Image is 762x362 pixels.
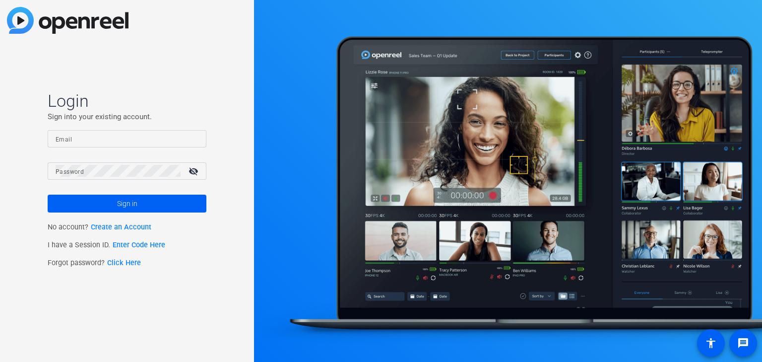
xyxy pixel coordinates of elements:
[56,168,84,175] mat-label: Password
[48,241,165,249] span: I have a Session ID.
[48,90,206,111] span: Login
[113,241,165,249] a: Enter Code Here
[48,223,151,231] span: No account?
[107,259,141,267] a: Click Here
[91,223,151,231] a: Create an Account
[705,337,717,349] mat-icon: accessibility
[56,136,72,143] mat-label: Email
[48,195,206,213] button: Sign in
[183,164,206,178] mat-icon: visibility_off
[737,337,749,349] mat-icon: message
[48,259,141,267] span: Forgot password?
[7,7,128,34] img: blue-gradient.svg
[48,111,206,122] p: Sign into your existing account.
[56,133,198,145] input: Enter Email Address
[117,191,137,216] span: Sign in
